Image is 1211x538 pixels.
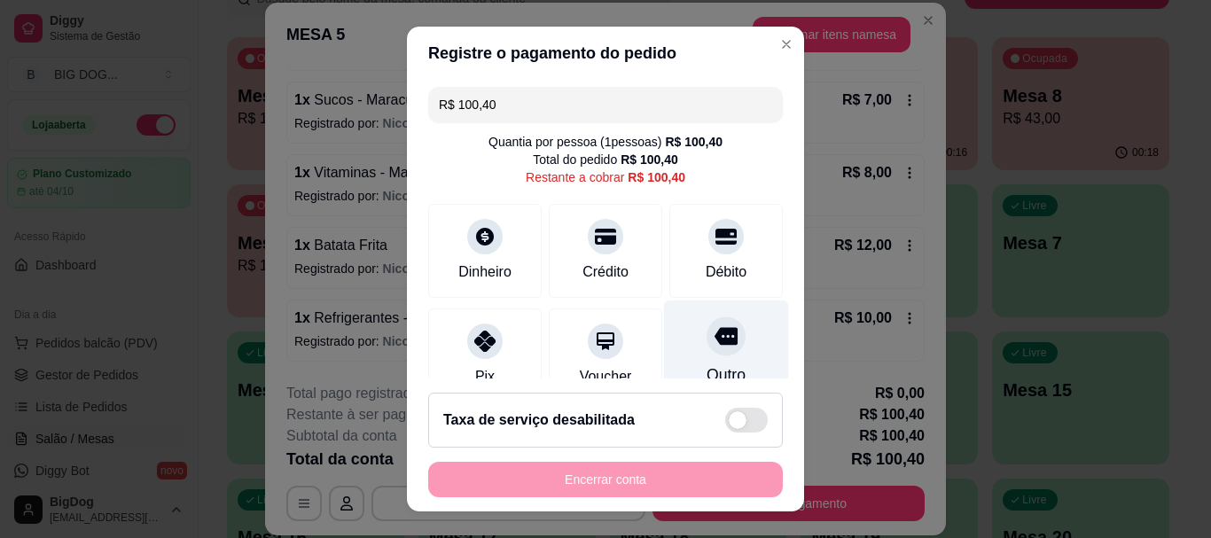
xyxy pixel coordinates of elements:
input: Ex.: hambúrguer de cordeiro [439,87,772,122]
div: Pix [475,366,495,387]
div: Outro [707,364,746,387]
button: Close [772,30,801,58]
div: R$ 100,40 [628,168,685,186]
div: Restante a cobrar [526,168,685,186]
h2: Taxa de serviço desabilitada [443,409,635,431]
header: Registre o pagamento do pedido [407,27,804,80]
div: Débito [706,261,746,283]
div: Total do pedido [533,151,678,168]
div: R$ 100,40 [621,151,678,168]
div: R$ 100,40 [665,133,723,151]
div: Dinheiro [458,261,512,283]
div: Crédito [582,261,629,283]
div: Quantia por pessoa ( 1 pessoas) [488,133,723,151]
div: Voucher [580,366,632,387]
